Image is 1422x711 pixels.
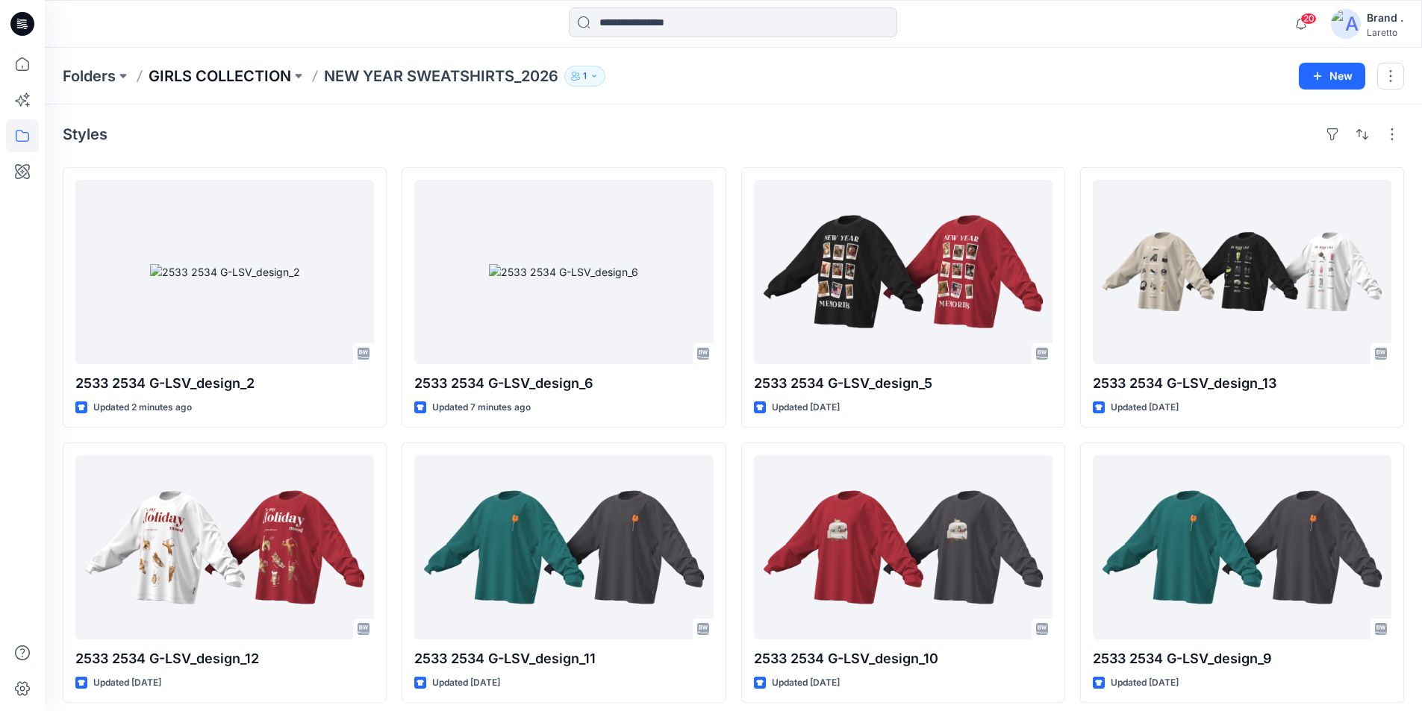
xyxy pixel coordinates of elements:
[93,400,192,416] p: Updated 2 minutes ago
[754,455,1053,639] a: 2533 2534 G-LSV_design_10
[1331,9,1361,39] img: avatar
[414,180,713,364] a: 2533 2534 G-LSV_design_6
[583,68,587,84] p: 1
[772,675,840,691] p: Updated [DATE]
[63,125,107,143] h4: Styles
[772,400,840,416] p: Updated [DATE]
[414,648,713,669] p: 2533 2534 G-LSV_design_11
[1367,9,1403,27] div: Brand .
[1093,648,1391,669] p: 2533 2534 G-LSV_design_9
[1367,27,1403,38] div: Laretto
[564,66,605,87] button: 1
[324,66,558,87] p: NEW YEAR SWEATSHIRTS_2026
[75,180,374,364] a: 2533 2534 G-LSV_design_2
[754,648,1053,669] p: 2533 2534 G-LSV_design_10
[1111,400,1179,416] p: Updated [DATE]
[1093,455,1391,639] a: 2533 2534 G-LSV_design_9
[75,648,374,669] p: 2533 2534 G-LSV_design_12
[1299,63,1365,90] button: New
[75,373,374,394] p: 2533 2534 G-LSV_design_2
[754,180,1053,364] a: 2533 2534 G-LSV_design_5
[1093,180,1391,364] a: 2533 2534 G-LSV_design_13
[1111,675,1179,691] p: Updated [DATE]
[63,66,116,87] a: Folders
[754,373,1053,394] p: 2533 2534 G-LSV_design_5
[149,66,291,87] a: GIRLS COLLECTION
[414,373,713,394] p: 2533 2534 G-LSV_design_6
[93,675,161,691] p: Updated [DATE]
[432,400,531,416] p: Updated 7 minutes ago
[75,455,374,639] a: 2533 2534 G-LSV_design_12
[1093,373,1391,394] p: 2533 2534 G-LSV_design_13
[414,455,713,639] a: 2533 2534 G-LSV_design_11
[1300,13,1317,25] span: 20
[432,675,500,691] p: Updated [DATE]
